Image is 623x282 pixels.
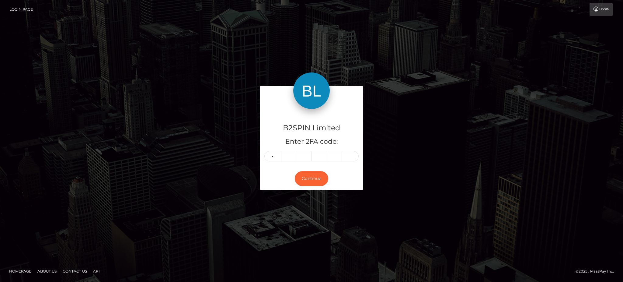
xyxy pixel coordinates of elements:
a: Contact Us [60,266,89,276]
a: About Us [35,266,59,276]
a: API [91,266,102,276]
img: B2SPIN Limited [293,72,330,109]
a: Login [590,3,613,16]
div: © 2025 , MassPay Inc. [576,268,618,275]
h5: Enter 2FA code: [264,137,359,146]
a: Login Page [9,3,33,16]
button: Continue [295,171,328,186]
a: Homepage [7,266,34,276]
h4: B2SPIN Limited [264,123,359,133]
